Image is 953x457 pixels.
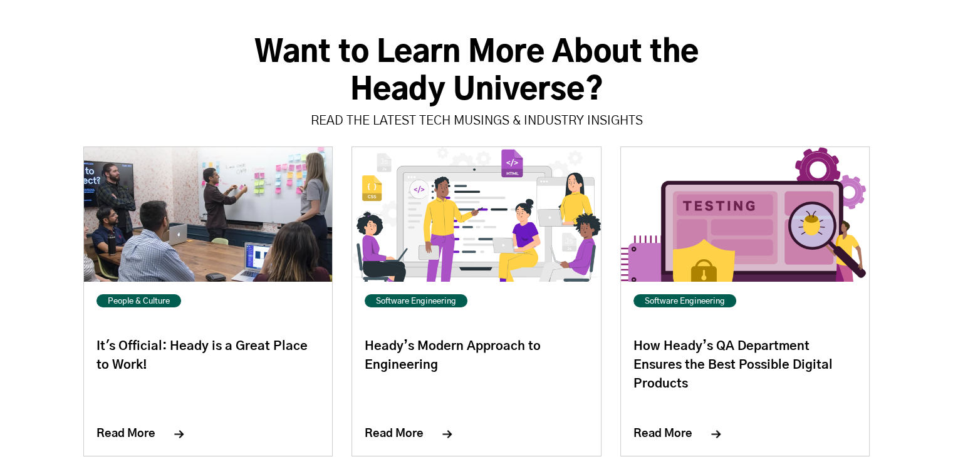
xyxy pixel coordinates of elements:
[621,147,869,313] img: featured_blog_image
[96,340,308,371] a: It's Official: Heady is a Great Place to Work!
[84,147,332,282] img: featured_blog_image
[633,294,736,307] a: Software Engineering
[365,340,541,371] a: Heady’s Modern Approach to Engineering
[365,294,467,307] a: Software Engineering
[96,428,184,439] a: Read More
[211,34,743,110] h3: Want to Learn More About the Heady Universe?
[311,115,643,127] span: Read the Latest Tech Musings & Industry Insights
[155,430,184,438] img: fill
[365,428,452,439] a: Read More
[633,340,833,390] a: How Heady’s QA Department Ensures the Best Possible Digital Products
[692,430,721,438] img: fill
[633,428,721,439] a: Read More
[352,147,600,310] img: featured_blog_image
[96,294,181,307] a: People & Culture
[424,430,452,438] img: fill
